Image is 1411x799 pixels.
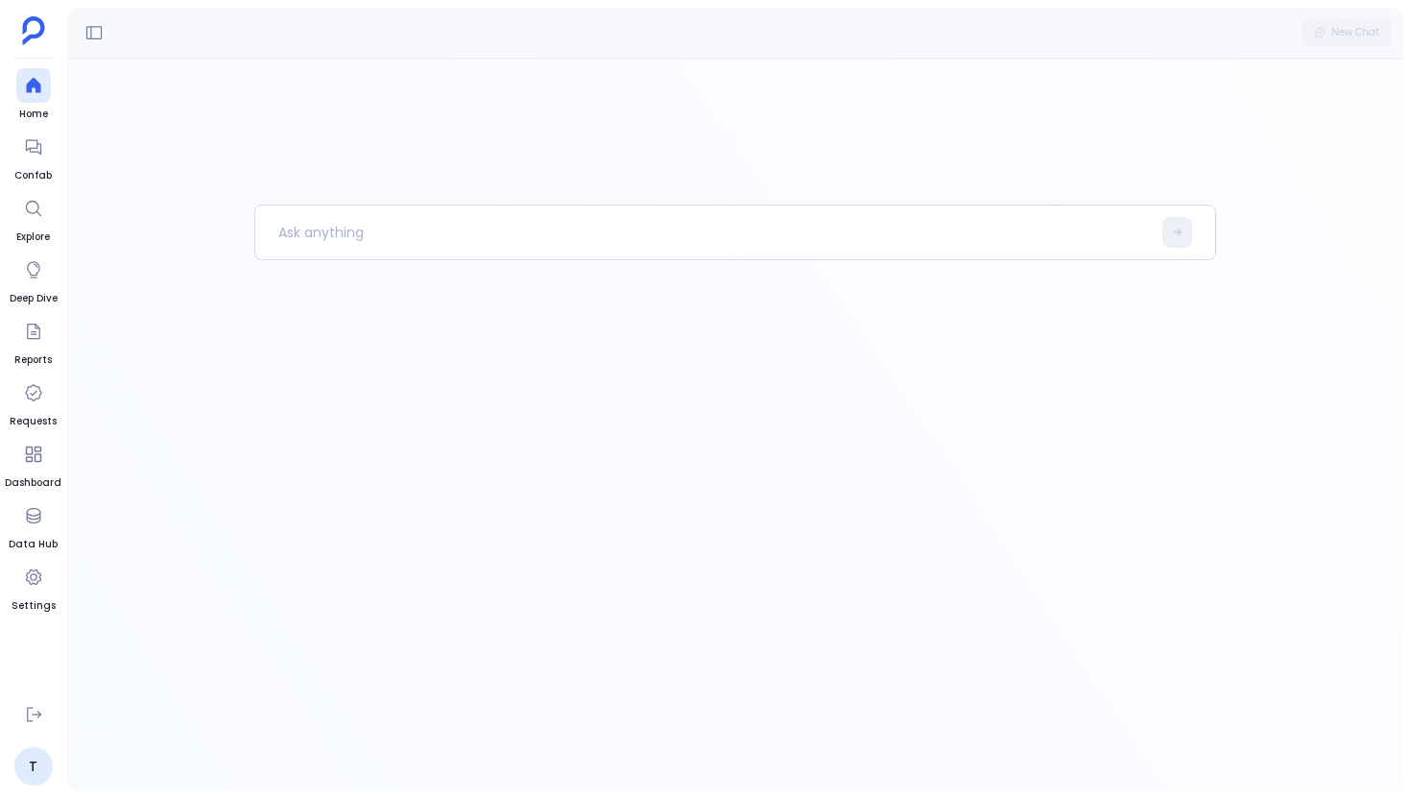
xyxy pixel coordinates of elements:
[14,130,52,183] a: Confab
[22,16,45,45] img: petavue logo
[12,560,56,614] a: Settings
[5,437,61,491] a: Dashboard
[12,598,56,614] span: Settings
[9,537,58,552] span: Data Hub
[10,253,58,306] a: Deep Dive
[14,314,52,368] a: Reports
[10,375,57,429] a: Requests
[16,107,51,122] span: Home
[16,68,51,122] a: Home
[10,291,58,306] span: Deep Dive
[5,475,61,491] span: Dashboard
[10,414,57,429] span: Requests
[16,191,51,245] a: Explore
[14,168,52,183] span: Confab
[9,498,58,552] a: Data Hub
[16,230,51,245] span: Explore
[14,747,53,786] a: T
[14,352,52,368] span: Reports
